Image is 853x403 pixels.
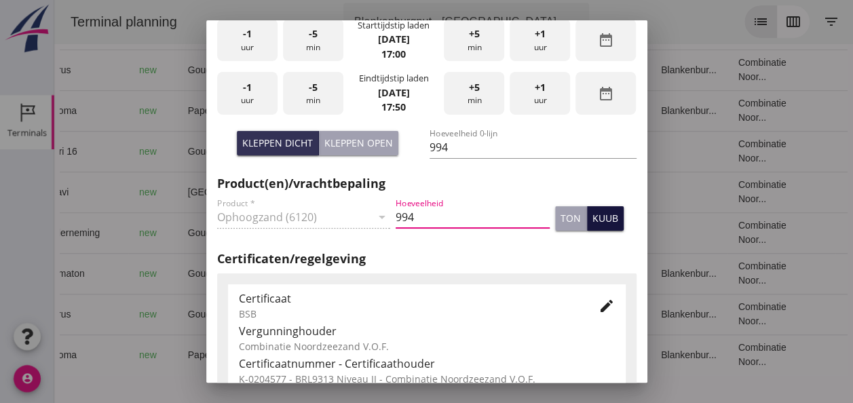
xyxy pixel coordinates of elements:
td: 18 [493,253,596,294]
span: -1 [243,26,252,41]
strong: 17:50 [381,100,406,113]
td: Ontzilt oph.zan... [424,50,493,90]
span: +1 [535,26,546,41]
i: directions_boat [168,309,177,319]
div: Certificaat [239,290,577,307]
td: 994 [282,90,357,131]
td: Combinatie Noor... [673,172,757,212]
td: Combinatie Noor... [673,253,757,294]
small: m3 [309,66,320,75]
i: directions_boat [168,65,177,75]
td: Combinatie Noor... [673,90,757,131]
div: kuub [592,211,618,225]
div: Papendrecht [134,348,248,362]
div: Certificaatnummer - Certificaathouder [239,356,615,372]
td: 1231 [282,212,357,253]
span: -1 [243,80,252,95]
td: Combinatie Noor... [673,131,757,172]
td: Filling sand [424,172,493,212]
td: 999 [282,50,357,90]
i: arrow_drop_down [510,14,527,30]
div: Gouda [134,63,248,77]
td: 18 [493,131,596,172]
div: Papendrecht [134,104,248,118]
td: 451 [282,172,357,212]
td: new [74,212,123,253]
td: Filling sand [424,334,493,375]
small: m3 [315,229,326,237]
td: new [74,131,123,172]
td: 999 [282,294,357,334]
strong: 17:00 [381,47,406,60]
small: m3 [315,148,326,156]
div: Gouda [134,226,248,240]
td: 994 [282,334,357,375]
td: 18 [493,294,596,334]
input: Hoeveelheid 0-lijn [430,136,637,158]
div: Gouda [134,267,248,281]
td: Blankenbur... [596,50,673,90]
td: 18 [493,212,596,253]
div: Gouda [134,307,248,322]
td: Ontzilt oph.zan... [424,294,493,334]
i: edit [599,298,615,314]
td: 672 [282,253,357,294]
i: directions_boat [168,147,177,156]
td: Ontzilt oph.zan... [424,253,493,294]
div: Kleppen open [324,136,393,150]
small: m3 [309,351,320,360]
td: 18 [493,50,596,90]
div: min [283,72,343,115]
div: [GEOGRAPHIC_DATA] [134,185,248,199]
div: min [283,19,343,62]
td: Combinatie Noor... [673,212,757,253]
button: kuub [587,206,624,231]
td: Combinatie Noor... [673,334,757,375]
i: date_range [598,32,614,48]
td: Combinatie Noor... [673,50,757,90]
td: Blankenbur... [596,253,673,294]
span: -5 [309,26,318,41]
td: Combinatie Noor... [673,294,757,334]
td: new [74,253,123,294]
i: list [698,14,715,30]
strong: [DATE] [377,86,409,99]
td: 18 [493,172,596,212]
div: Terminal planning [5,12,134,31]
strong: [DATE] [377,33,409,45]
div: Blankenburgput - [GEOGRAPHIC_DATA] [300,14,502,30]
div: Combinatie Noordzeezand V.O.F. [239,339,615,353]
td: new [74,334,123,375]
div: Kleppen dicht [242,136,313,150]
div: Gouda [134,145,248,159]
td: Blankenbur... [596,90,673,131]
i: directions_boat [168,269,177,278]
td: Ontzilt oph.zan... [424,212,493,253]
td: Blankenbur... [596,294,673,334]
td: new [74,294,123,334]
small: m3 [309,189,320,197]
div: uur [217,72,278,115]
td: 18 [493,90,596,131]
i: directions_boat [238,187,247,197]
td: new [74,50,123,90]
button: ton [555,206,587,231]
i: directions_boat [193,350,202,360]
h2: Certificaten/regelgeving [217,250,637,268]
td: 1298 [282,131,357,172]
div: Starttijdstip laden [358,19,430,32]
input: Hoeveelheid [396,206,550,228]
td: new [74,172,123,212]
td: Ontzilt oph.zan... [424,131,493,172]
i: directions_boat [193,106,202,115]
span: +1 [535,80,546,95]
div: uur [217,19,278,62]
div: Eindtijdstip laden [358,72,428,85]
small: m3 [309,270,320,278]
div: min [444,19,504,62]
div: K-0204577 - BRL9313 Niveau II - Combinatie Noordzeezand V.O.F. [239,372,615,386]
div: BSB [239,307,577,321]
div: uur [510,72,570,115]
div: ton [561,211,581,225]
span: +5 [469,26,480,41]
